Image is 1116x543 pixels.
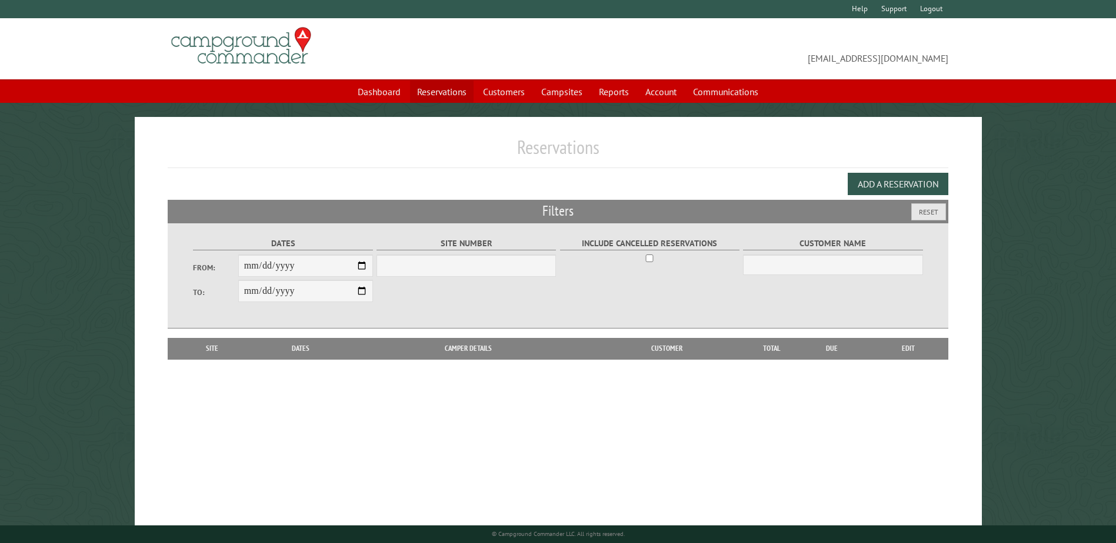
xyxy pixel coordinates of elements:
[351,338,585,359] th: Camper Details
[869,338,948,359] th: Edit
[410,81,474,103] a: Reservations
[193,237,372,250] label: Dates
[795,338,869,359] th: Due
[743,237,922,250] label: Customer Name
[168,23,315,69] img: Campground Commander
[174,338,250,359] th: Site
[585,338,748,359] th: Customer
[193,287,238,298] label: To:
[748,338,795,359] th: Total
[638,81,684,103] a: Account
[476,81,532,103] a: Customers
[592,81,636,103] a: Reports
[351,81,408,103] a: Dashboard
[560,237,739,250] label: Include Cancelled Reservations
[251,338,351,359] th: Dates
[534,81,589,103] a: Campsites
[911,203,946,220] button: Reset
[193,262,238,273] label: From:
[377,237,556,250] label: Site Number
[168,200,948,222] h2: Filters
[848,173,948,195] button: Add a Reservation
[686,81,765,103] a: Communications
[168,136,948,168] h1: Reservations
[558,32,948,65] span: [EMAIL_ADDRESS][DOMAIN_NAME]
[492,530,625,538] small: © Campground Commander LLC. All rights reserved.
